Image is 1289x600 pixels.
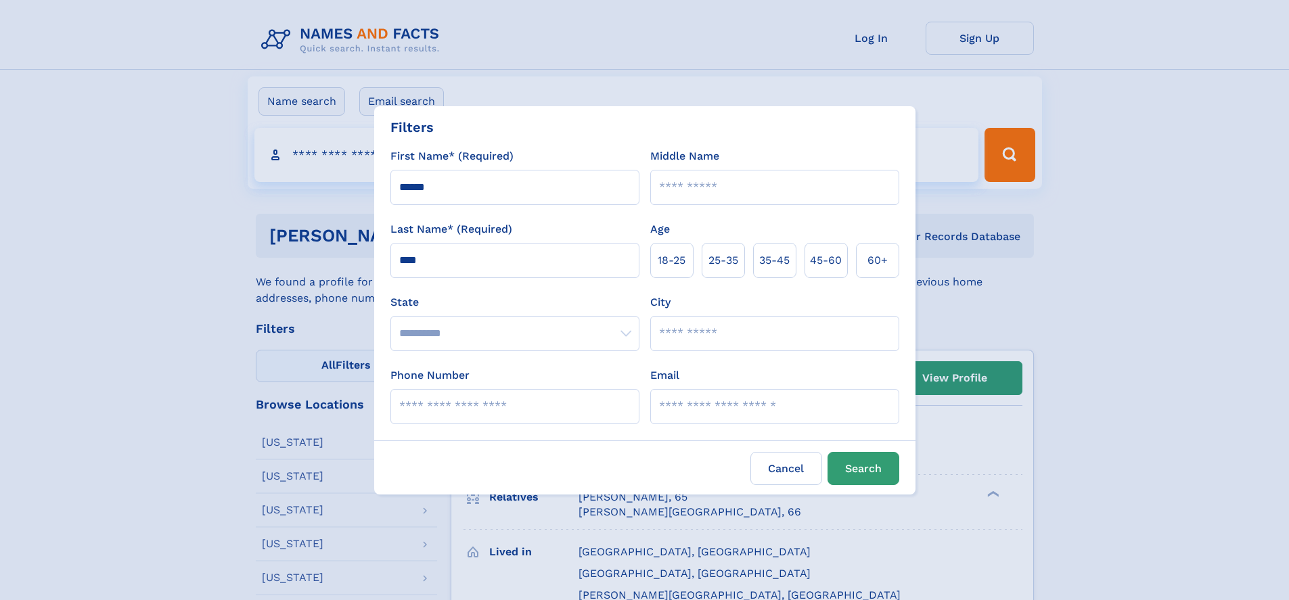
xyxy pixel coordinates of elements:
label: State [390,294,639,310]
div: Filters [390,117,434,137]
label: Email [650,367,679,384]
span: 18‑25 [658,252,685,269]
label: Middle Name [650,148,719,164]
label: City [650,294,671,310]
span: 45‑60 [810,252,842,269]
span: 35‑45 [759,252,790,269]
label: First Name* (Required) [390,148,514,164]
label: Cancel [750,452,822,485]
label: Last Name* (Required) [390,221,512,237]
label: Age [650,221,670,237]
span: 25‑35 [708,252,738,269]
label: Phone Number [390,367,470,384]
span: 60+ [867,252,888,269]
button: Search [828,452,899,485]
